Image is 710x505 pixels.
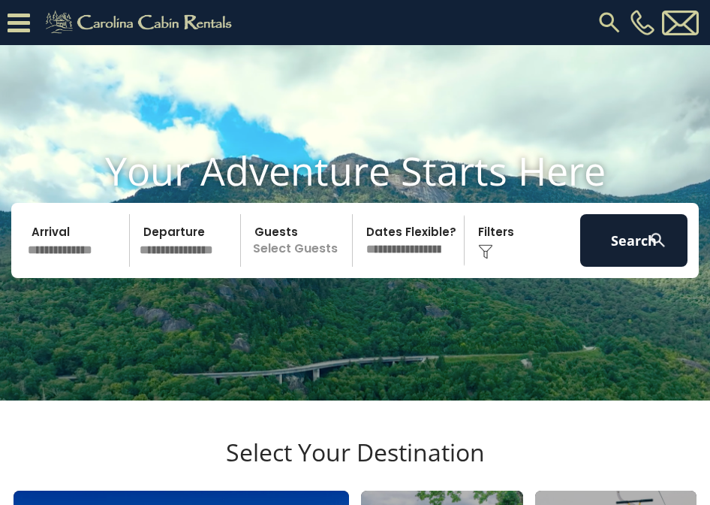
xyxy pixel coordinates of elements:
img: search-regular-white.png [648,231,667,249]
h3: Select Your Destination [11,438,699,491]
p: Select Guests [245,214,352,267]
img: search-regular.svg [596,9,623,36]
h1: Your Adventure Starts Here [11,147,699,194]
a: [PHONE_NUMBER] [627,10,658,35]
img: filter--v1.png [478,244,493,259]
img: Khaki-logo.png [38,8,245,38]
button: Search [580,214,687,267]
